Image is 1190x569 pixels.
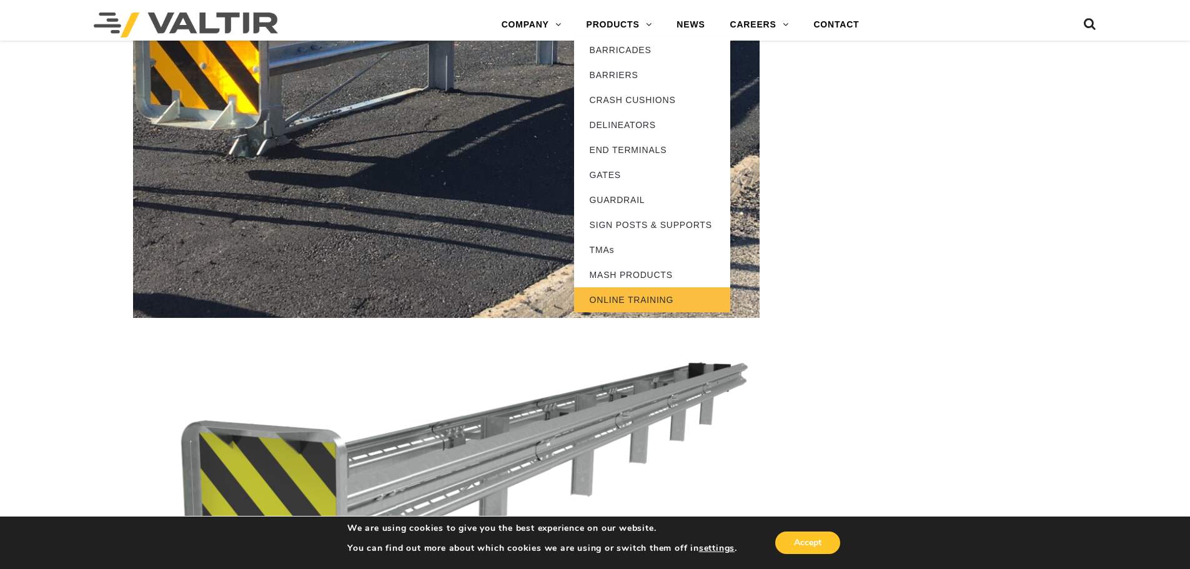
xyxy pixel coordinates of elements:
[574,62,730,87] a: BARRIERS
[664,12,717,37] a: NEWS
[718,12,801,37] a: CAREERS
[574,112,730,137] a: DELINEATORS
[94,12,278,37] img: Valtir
[489,12,574,37] a: COMPANY
[574,12,665,37] a: PRODUCTS
[574,87,730,112] a: CRASH CUSHIONS
[347,543,737,554] p: You can find out more about which cookies we are using or switch them off in .
[574,237,730,262] a: TMAs
[574,212,730,237] a: SIGN POSTS & SUPPORTS
[574,287,730,312] a: ONLINE TRAINING
[574,37,730,62] a: BARRICADES
[775,532,840,554] button: Accept
[574,187,730,212] a: GUARDRAIL
[574,137,730,162] a: END TERMINALS
[699,543,735,554] button: settings
[347,523,737,534] p: We are using cookies to give you the best experience on our website.
[574,162,730,187] a: GATES
[801,12,871,37] a: CONTACT
[574,262,730,287] a: MASH PRODUCTS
